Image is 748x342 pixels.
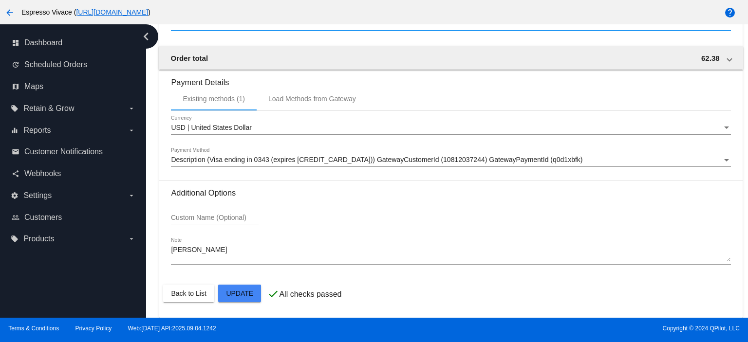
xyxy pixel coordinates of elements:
i: map [12,83,19,90]
button: Update [218,285,261,302]
span: Copyright © 2024 QPilot, LLC [382,325,740,332]
span: Customers [24,213,62,222]
span: Dashboard [24,38,62,47]
h3: Payment Details [171,71,730,87]
i: arrow_drop_down [128,192,135,199]
mat-icon: help [724,7,736,18]
h3: Additional Options [171,188,730,198]
span: Description (Visa ending in 0343 (expires [CREDIT_CARD_DATA])) GatewayCustomerId (10812037244) Ga... [171,156,582,163]
mat-select: Currency [171,124,730,132]
span: USD | United States Dollar [171,124,251,131]
span: Scheduled Orders [24,60,87,69]
span: Webhooks [24,169,61,178]
i: local_offer [11,105,19,112]
span: Retain & Grow [23,104,74,113]
a: Privacy Policy [75,325,112,332]
span: Reports [23,126,51,135]
p: All checks passed [279,290,341,299]
i: email [12,148,19,156]
a: people_outline Customers [12,210,135,225]
button: Back to List [163,285,214,302]
i: dashboard [12,39,19,47]
a: map Maps [12,79,135,94]
i: local_offer [11,235,19,243]
span: Back to List [171,289,206,297]
a: email Customer Notifications [12,144,135,160]
span: Order total [170,54,208,62]
i: chevron_left [138,29,154,44]
a: update Scheduled Orders [12,57,135,72]
span: Products [23,234,54,243]
input: Custom Name (Optional) [171,214,259,222]
span: Customer Notifications [24,147,103,156]
a: dashboard Dashboard [12,35,135,51]
mat-select: Payment Method [171,156,730,164]
i: arrow_drop_down [128,235,135,243]
div: Load Methods from Gateway [268,95,356,103]
a: Web:[DATE] API:2025.09.04.1242 [128,325,216,332]
mat-icon: arrow_back [4,7,16,18]
i: people_outline [12,214,19,221]
i: arrow_drop_down [128,126,135,134]
mat-icon: check [267,288,279,300]
span: Espresso Vivace ( ) [21,8,150,16]
span: Maps [24,82,43,91]
mat-expansion-panel-header: Order total 62.38 [159,46,743,70]
span: 62.38 [701,54,720,62]
i: settings [11,192,19,199]
span: Update [226,289,253,297]
a: Terms & Conditions [8,325,59,332]
a: [URL][DOMAIN_NAME] [76,8,148,16]
span: Settings [23,191,52,200]
a: share Webhooks [12,166,135,181]
i: equalizer [11,126,19,134]
i: update [12,61,19,69]
i: share [12,170,19,178]
div: Existing methods (1) [183,95,245,103]
i: arrow_drop_down [128,105,135,112]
